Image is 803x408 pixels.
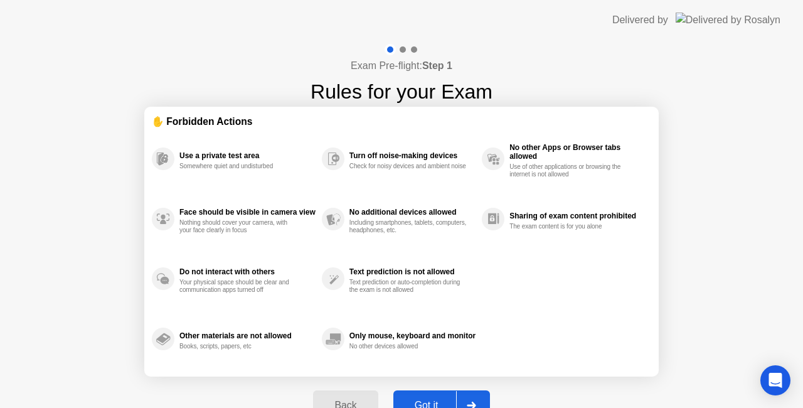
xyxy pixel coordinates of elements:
[311,77,492,107] h1: Rules for your Exam
[612,13,668,28] div: Delivered by
[349,267,476,276] div: Text prediction is not allowed
[179,331,316,340] div: Other materials are not allowed
[349,208,476,217] div: No additional devices allowed
[349,151,476,160] div: Turn off noise-making devices
[509,163,628,178] div: Use of other applications or browsing the internet is not allowed
[179,267,316,276] div: Do not interact with others
[509,223,628,230] div: The exam content is for you alone
[676,13,780,27] img: Delivered by Rosalyn
[349,331,476,340] div: Only mouse, keyboard and monitor
[351,58,452,73] h4: Exam Pre-flight:
[349,279,468,294] div: Text prediction or auto-completion during the exam is not allowed
[509,143,645,161] div: No other Apps or Browser tabs allowed
[179,151,316,160] div: Use a private test area
[422,60,452,71] b: Step 1
[349,163,468,170] div: Check for noisy devices and ambient noise
[349,219,468,234] div: Including smartphones, tablets, computers, headphones, etc.
[179,279,298,294] div: Your physical space should be clear and communication apps turned off
[179,208,316,217] div: Face should be visible in camera view
[349,343,468,350] div: No other devices allowed
[760,365,790,395] div: Open Intercom Messenger
[179,343,298,350] div: Books, scripts, papers, etc
[509,212,645,220] div: Sharing of exam content prohibited
[179,163,298,170] div: Somewhere quiet and undisturbed
[152,114,651,129] div: ✋ Forbidden Actions
[179,219,298,234] div: Nothing should cover your camera, with your face clearly in focus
